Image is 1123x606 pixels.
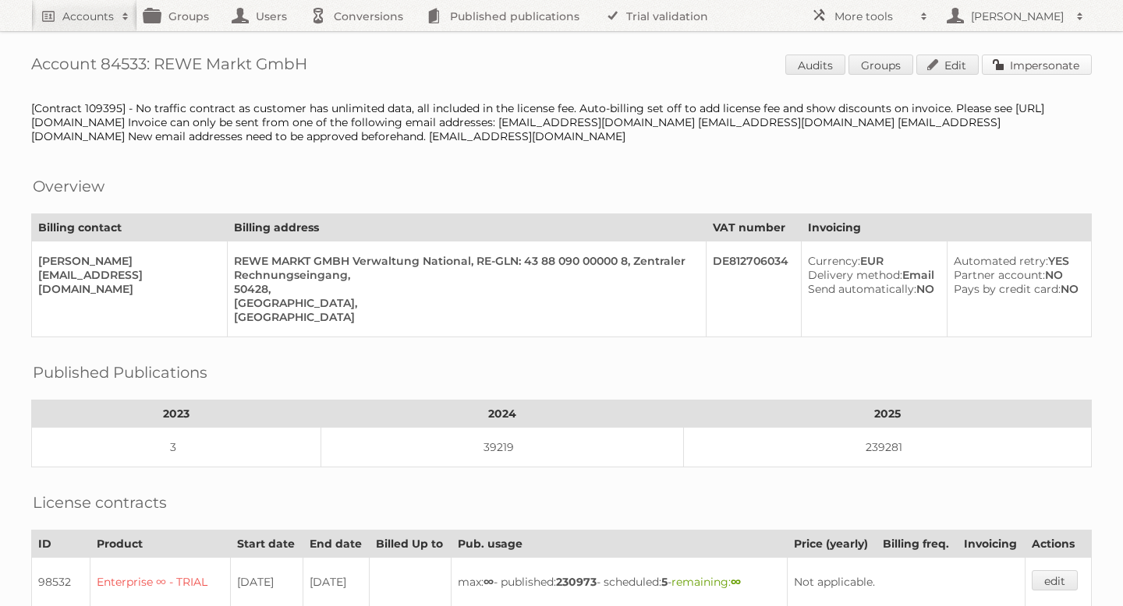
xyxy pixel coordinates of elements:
th: 2024 [321,400,683,428]
div: [EMAIL_ADDRESS][DOMAIN_NAME] [38,268,214,296]
span: Pays by credit card: [954,282,1061,296]
td: 239281 [683,428,1091,467]
span: Partner account: [954,268,1045,282]
strong: 230973 [556,575,597,589]
strong: 5 [661,575,668,589]
div: REWE MARKT GMBH Verwaltung National, RE-GLN: 43 88 090 00000 8, Zentraler Rechnungseingang, [234,254,693,282]
h1: Account 84533: REWE Markt GmbH [31,55,1092,78]
span: Delivery method: [808,268,902,282]
h2: Accounts [62,9,114,24]
th: Invoicing [958,530,1025,558]
h2: [PERSON_NAME] [967,9,1068,24]
strong: ∞ [484,575,494,589]
th: VAT number [706,214,801,241]
div: [GEOGRAPHIC_DATA], [234,296,693,310]
div: NO [954,282,1079,296]
span: remaining: [671,575,741,589]
a: Audits [785,55,845,75]
th: Actions [1025,530,1092,558]
th: Invoicing [801,214,1091,241]
th: 2023 [32,400,321,428]
a: Impersonate [982,55,1092,75]
strong: ∞ [731,575,741,589]
span: Currency: [808,254,860,268]
th: Billed Up to [370,530,452,558]
td: DE812706034 [706,241,801,337]
div: 50428, [234,282,693,296]
a: Groups [848,55,913,75]
th: Pub. usage [452,530,788,558]
th: Billing address [227,214,706,241]
td: 3 [32,428,321,467]
th: ID [32,530,90,558]
div: YES [954,254,1079,268]
th: 2025 [683,400,1091,428]
a: Edit [916,55,979,75]
div: [GEOGRAPHIC_DATA] [234,310,693,324]
a: edit [1032,570,1078,590]
th: Price (yearly) [788,530,877,558]
th: Product [90,530,231,558]
span: Automated retry: [954,254,1048,268]
div: [Contract 109395] - No traffic contract as customer has unlimited data, all included in the licen... [31,101,1092,143]
span: Send automatically: [808,282,916,296]
div: [PERSON_NAME] [38,254,214,268]
th: Start date [231,530,303,558]
th: End date [303,530,369,558]
div: NO [954,268,1079,282]
h2: More tools [834,9,912,24]
th: Billing contact [32,214,228,241]
td: 39219 [321,428,683,467]
h2: License contracts [33,491,167,514]
div: EUR [808,254,934,268]
div: NO [808,282,934,296]
th: Billing freq. [877,530,958,558]
div: Email [808,268,934,282]
h2: Overview [33,174,105,198]
h2: Published Publications [33,361,207,384]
